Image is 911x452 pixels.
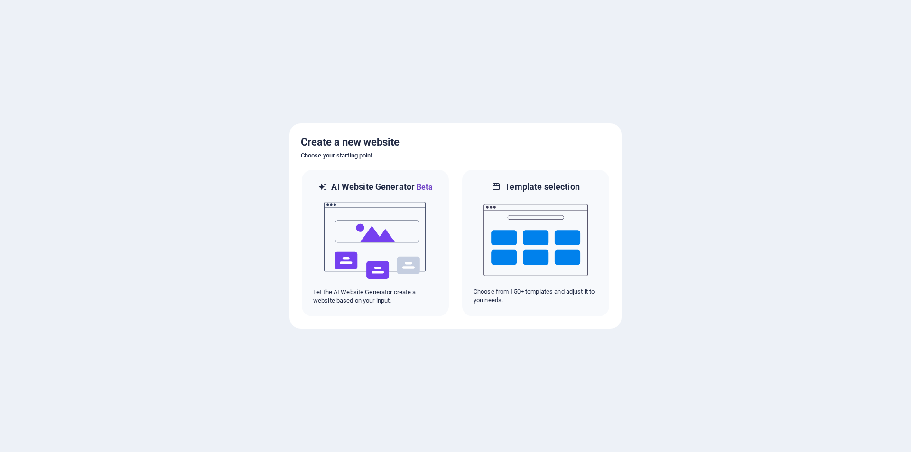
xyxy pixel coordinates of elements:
[474,287,598,304] p: Choose from 150+ templates and adjust it to you needs.
[301,169,450,317] div: AI Website GeneratorBetaaiLet the AI Website Generator create a website based on your input.
[505,181,579,193] h6: Template selection
[323,193,428,288] img: ai
[415,183,433,192] span: Beta
[331,181,432,193] h6: AI Website Generator
[301,150,610,161] h6: Choose your starting point
[313,288,437,305] p: Let the AI Website Generator create a website based on your input.
[301,135,610,150] h5: Create a new website
[461,169,610,317] div: Template selectionChoose from 150+ templates and adjust it to you needs.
